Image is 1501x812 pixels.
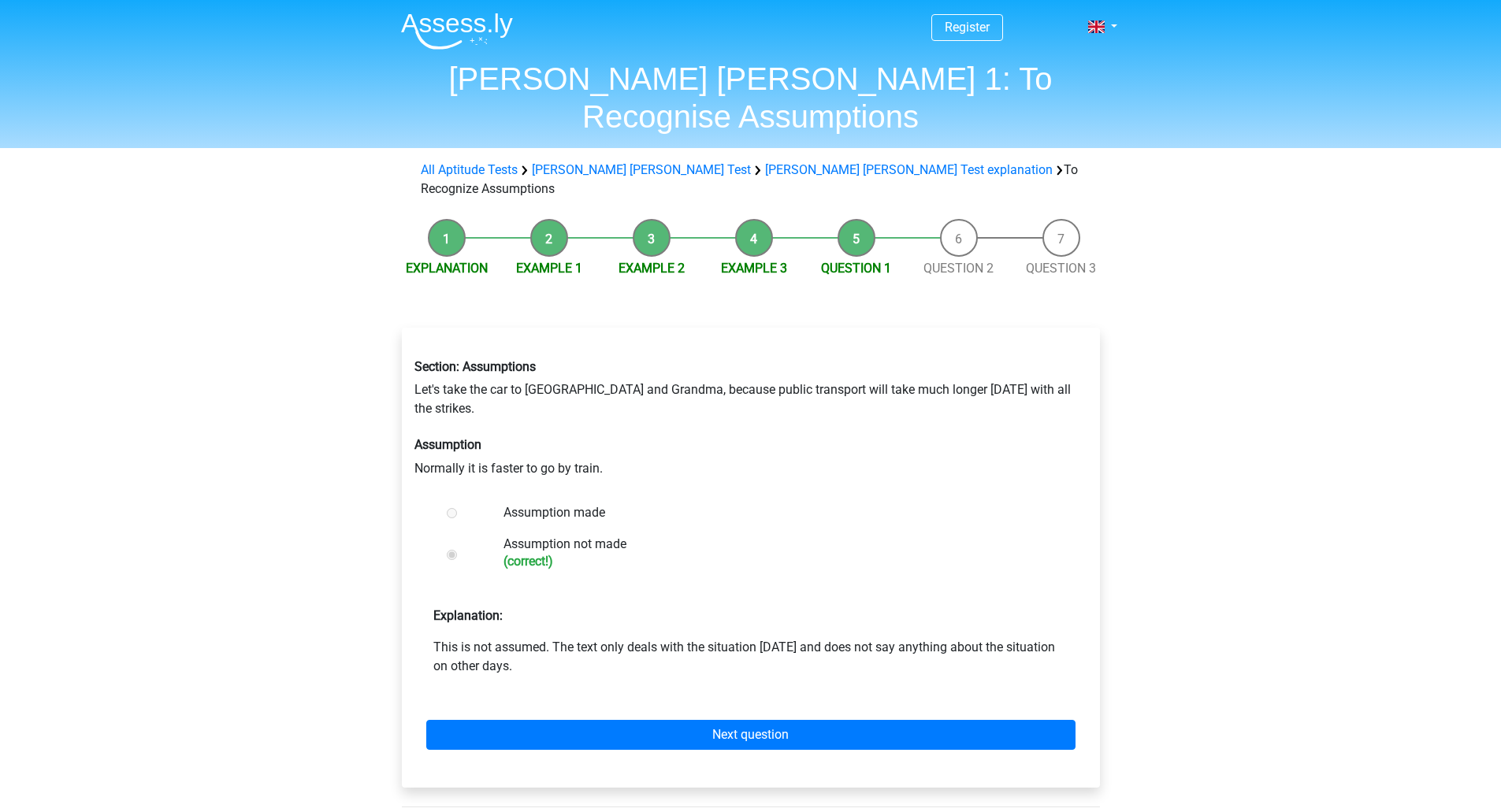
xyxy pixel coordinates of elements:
[721,261,787,276] a: Example 3
[388,60,1113,135] h1: [PERSON_NAME] [PERSON_NAME] 1: To Recognise Assumptions
[414,161,1087,198] div: To Recognize Assumptions
[421,162,518,177] a: All Aptitude Tests
[765,162,1053,177] a: [PERSON_NAME] [PERSON_NAME] Test explanation
[821,261,891,276] a: Question 1
[619,261,685,276] a: Example 2
[516,261,582,276] a: Example 1
[532,162,751,177] a: [PERSON_NAME] [PERSON_NAME] Test
[426,720,1076,750] a: Next question
[403,347,1099,490] div: Let's take the car to [GEOGRAPHIC_DATA] and Grandma, because public transport will take much long...
[503,503,1049,522] label: Assumption made
[406,261,488,276] a: Explanation
[433,608,503,623] strong: Explanation:
[401,13,513,50] img: Assessly
[414,359,1087,374] h6: Section: Assumptions
[433,638,1068,676] p: This is not assumed. The text only deals with the situation [DATE] and does not say anything abou...
[503,554,1049,569] h6: (correct!)
[923,261,994,276] a: Question 2
[1026,261,1096,276] a: Question 3
[945,20,990,35] a: Register
[414,437,1087,452] h6: Assumption
[503,535,1049,569] label: Assumption not made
